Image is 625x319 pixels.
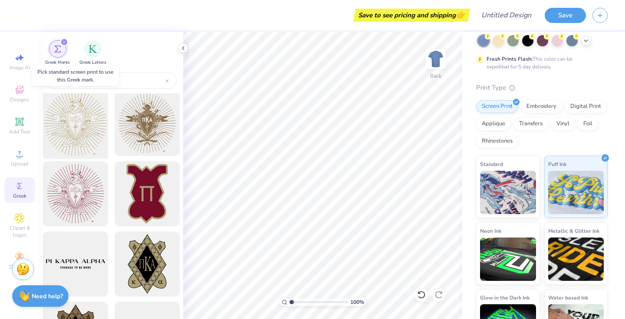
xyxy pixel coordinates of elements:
[45,59,70,66] span: Greek Marks
[4,225,35,238] span: Clipart & logos
[89,45,97,53] img: Greek Letters Image
[10,96,29,103] span: Designs
[565,100,607,113] div: Digital Print
[480,293,530,302] span: Glow in the Dark Ink
[10,64,30,71] span: Image AI
[487,55,593,71] div: This color can be expedited for 5 day delivery.
[487,55,533,62] strong: Fresh Prints Flash:
[548,171,604,214] img: Puff Ink
[476,135,518,148] div: Rhinestones
[548,293,588,302] span: Water based Ink
[476,100,518,113] div: Screen Print
[521,100,562,113] div: Embroidery
[476,83,608,93] div: Print Type
[578,117,598,130] div: Foil
[480,171,536,214] img: Standard
[13,192,26,199] span: Greek
[548,238,604,281] img: Metallic & Glitter Ink
[430,72,441,80] div: Back
[551,117,575,130] div: Vinyl
[480,159,503,169] span: Standard
[9,264,30,270] span: Decorate
[480,238,536,281] img: Neon Ink
[32,292,63,300] strong: Need help?
[45,40,70,66] div: filter for Greek Marks
[45,40,70,66] button: filter button
[54,46,61,52] img: Greek Marks Image
[513,117,548,130] div: Transfers
[476,117,511,130] div: Applique
[79,40,106,66] div: filter for Greek Letters
[350,298,364,306] span: 100 %
[480,226,501,235] span: Neon Ink
[79,40,106,66] button: filter button
[456,10,465,20] span: 👉
[427,50,444,68] img: Back
[11,160,28,167] span: Upload
[545,8,586,23] button: Save
[9,128,30,135] span: Add Text
[548,226,599,235] span: Metallic & Glitter Ink
[474,7,538,24] input: Untitled Design
[548,159,566,169] span: Puff Ink
[79,59,106,66] span: Greek Letters
[32,66,119,86] div: Pick standard screen print to use this Greek mark.
[355,9,468,22] div: Save to see pricing and shipping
